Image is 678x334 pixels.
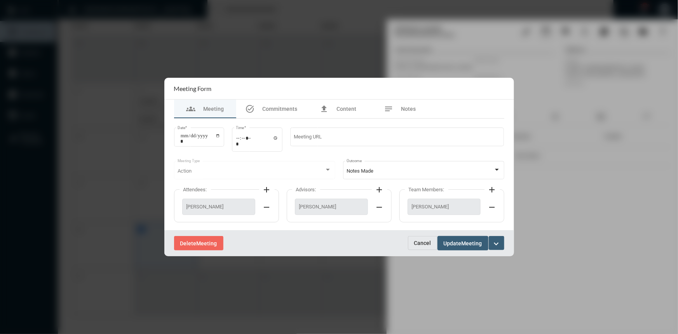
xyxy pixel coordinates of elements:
[174,236,223,250] button: DeleteMeeting
[263,106,298,112] span: Commitments
[292,187,320,192] label: Advisors:
[492,239,501,248] mat-icon: expand_more
[174,85,212,92] h2: Meeting Form
[319,104,329,114] mat-icon: file_upload
[444,240,462,247] span: Update
[412,204,476,210] span: [PERSON_NAME]
[462,240,482,247] span: Meeting
[401,106,416,112] span: Notes
[336,106,356,112] span: Content
[178,168,192,174] span: Action
[262,185,272,194] mat-icon: add
[203,106,224,112] span: Meeting
[299,204,364,210] span: [PERSON_NAME]
[384,104,394,114] mat-icon: notes
[408,236,437,250] button: Cancel
[437,236,488,250] button: UpdateMeeting
[180,187,211,192] label: Attendees:
[488,185,497,194] mat-icon: add
[262,203,272,212] mat-icon: remove
[180,240,197,247] span: Delete
[488,203,497,212] mat-icon: remove
[405,187,448,192] label: Team Members:
[246,104,255,114] mat-icon: task_alt
[375,203,384,212] mat-icon: remove
[186,104,195,114] mat-icon: groups
[197,240,217,247] span: Meeting
[186,204,251,210] span: [PERSON_NAME]
[414,240,431,246] span: Cancel
[375,185,384,194] mat-icon: add
[347,168,373,174] span: Notes Made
